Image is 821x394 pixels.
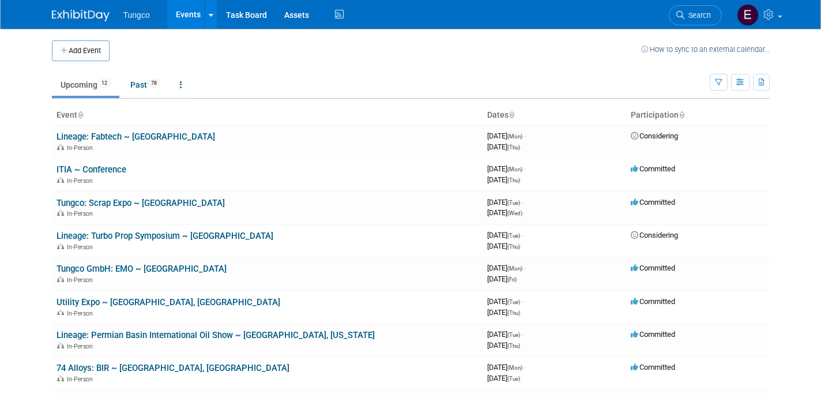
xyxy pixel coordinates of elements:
span: (Tue) [507,299,520,305]
span: Committed [631,164,675,173]
a: Sort by Participation Type [679,110,684,119]
span: Committed [631,198,675,207]
span: [DATE] [487,132,526,140]
a: Tungco GmbH: EMO ~ [GEOGRAPHIC_DATA] [57,264,227,274]
a: Past78 [122,74,169,96]
span: 78 [148,79,160,88]
span: [DATE] [487,363,526,372]
span: [DATE] [487,374,520,382]
span: (Thu) [507,343,520,349]
span: [DATE] [487,308,520,317]
a: Sort by Event Name [77,110,83,119]
img: In-Person Event [57,376,64,381]
span: (Mon) [507,133,522,140]
img: ExhibitDay [52,10,110,21]
a: ITIA ~ Conference [57,164,126,175]
span: (Mon) [507,265,522,272]
a: Utility Expo ~ [GEOGRAPHIC_DATA], [GEOGRAPHIC_DATA] [57,297,280,307]
span: [DATE] [487,297,524,306]
span: In-Person [67,310,96,317]
span: - [522,198,524,207]
span: In-Person [67,210,96,217]
span: (Thu) [507,177,520,183]
img: In-Person Event [57,310,64,316]
span: In-Person [67,144,96,152]
button: Add Event [52,40,110,61]
span: - [524,264,526,272]
th: Event [52,106,483,125]
span: Considering [631,231,678,239]
span: (Mon) [507,166,522,172]
span: Committed [631,264,675,272]
span: [DATE] [487,142,520,151]
a: Lineage: Fabtech ~ [GEOGRAPHIC_DATA] [57,132,215,142]
span: (Tue) [507,332,520,338]
span: Committed [631,297,675,306]
span: - [522,231,524,239]
span: [DATE] [487,264,526,272]
span: In-Person [67,177,96,185]
th: Participation [626,106,770,125]
span: (Thu) [507,144,520,151]
span: (Tue) [507,200,520,206]
span: In-Person [67,376,96,383]
span: [DATE] [487,242,520,250]
span: - [524,363,526,372]
img: In-Person Event [57,177,64,183]
img: eddie beeny [737,4,759,26]
span: 12 [98,79,111,88]
span: Committed [631,363,675,372]
span: Tungco [123,10,150,20]
span: In-Person [67,243,96,251]
span: (Mon) [507,365,522,371]
span: - [522,297,524,306]
span: [DATE] [487,164,526,173]
span: (Thu) [507,243,520,250]
a: Lineage: Turbo Prop Symposium ~ [GEOGRAPHIC_DATA] [57,231,273,241]
span: Committed [631,330,675,339]
img: In-Person Event [57,144,64,150]
img: In-Person Event [57,343,64,348]
span: (Tue) [507,232,520,239]
span: (Fri) [507,276,517,283]
span: [DATE] [487,208,522,217]
img: In-Person Event [57,243,64,249]
span: (Wed) [507,210,522,216]
span: Search [684,11,711,20]
th: Dates [483,106,626,125]
span: - [522,330,524,339]
span: [DATE] [487,341,520,350]
span: (Thu) [507,310,520,316]
span: In-Person [67,276,96,284]
a: Tungco: Scrap Expo ~ [GEOGRAPHIC_DATA] [57,198,225,208]
span: [DATE] [487,330,524,339]
span: In-Person [67,343,96,350]
span: [DATE] [487,175,520,184]
span: (Tue) [507,376,520,382]
span: [DATE] [487,231,524,239]
span: Considering [631,132,678,140]
img: In-Person Event [57,210,64,216]
img: In-Person Event [57,276,64,282]
a: 74 Alloys: BIR ~ [GEOGRAPHIC_DATA], [GEOGRAPHIC_DATA] [57,363,289,373]
a: Search [669,5,722,25]
a: Upcoming12 [52,74,119,96]
a: Sort by Start Date [509,110,514,119]
a: How to sync to an external calendar... [641,45,770,54]
span: [DATE] [487,198,524,207]
span: - [524,164,526,173]
span: - [524,132,526,140]
a: Lineage: Permian Basin International Oil Show ~ [GEOGRAPHIC_DATA], [US_STATE] [57,330,375,340]
span: [DATE] [487,275,517,283]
